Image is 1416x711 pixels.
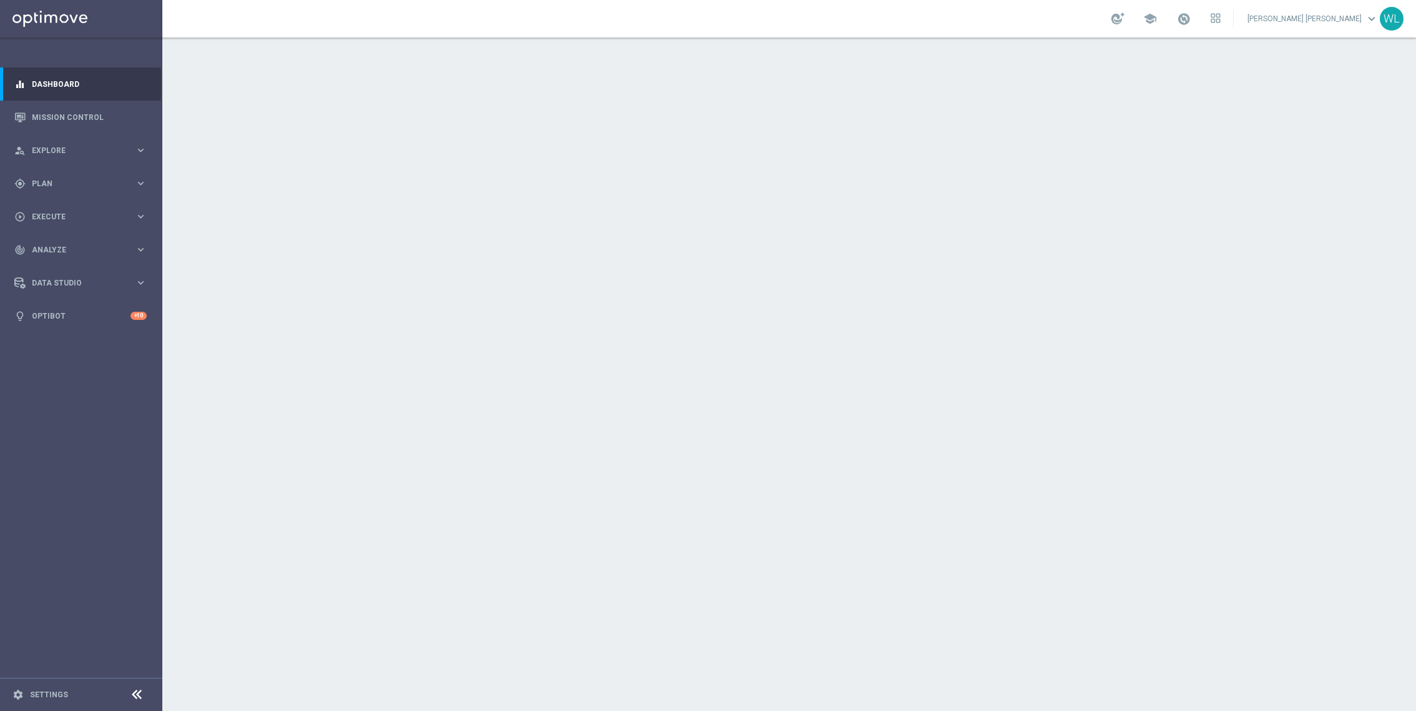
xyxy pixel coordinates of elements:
button: play_circle_outline Execute keyboard_arrow_right [14,212,147,222]
div: WL [1380,7,1404,31]
i: settings [12,689,24,700]
span: school [1143,12,1157,26]
span: Execute [32,213,135,221]
span: Plan [32,180,135,187]
a: Optibot [32,299,130,332]
i: gps_fixed [14,178,26,189]
i: person_search [14,145,26,156]
i: lightbulb [14,311,26,322]
button: gps_fixed Plan keyboard_arrow_right [14,179,147,189]
i: keyboard_arrow_right [135,177,147,189]
div: Optibot [14,299,147,332]
div: Execute [14,211,135,222]
div: Mission Control [14,101,147,134]
i: track_changes [14,244,26,256]
i: keyboard_arrow_right [135,277,147,289]
i: keyboard_arrow_right [135,211,147,222]
div: Dashboard [14,67,147,101]
span: keyboard_arrow_down [1365,12,1379,26]
a: Settings [30,691,68,699]
button: Mission Control [14,112,147,122]
span: Explore [32,147,135,154]
i: play_circle_outline [14,211,26,222]
div: Analyze [14,244,135,256]
button: equalizer Dashboard [14,79,147,89]
i: keyboard_arrow_right [135,244,147,256]
a: Mission Control [32,101,147,134]
div: +10 [130,312,147,320]
button: lightbulb Optibot +10 [14,311,147,321]
i: keyboard_arrow_right [135,144,147,156]
span: Analyze [32,246,135,254]
button: Data Studio keyboard_arrow_right [14,278,147,288]
a: [PERSON_NAME] [PERSON_NAME]keyboard_arrow_down [1246,9,1380,28]
div: Explore [14,145,135,156]
button: person_search Explore keyboard_arrow_right [14,146,147,156]
span: Data Studio [32,279,135,287]
i: equalizer [14,79,26,90]
div: Data Studio [14,277,135,289]
div: Plan [14,178,135,189]
a: Dashboard [32,67,147,101]
button: track_changes Analyze keyboard_arrow_right [14,245,147,255]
